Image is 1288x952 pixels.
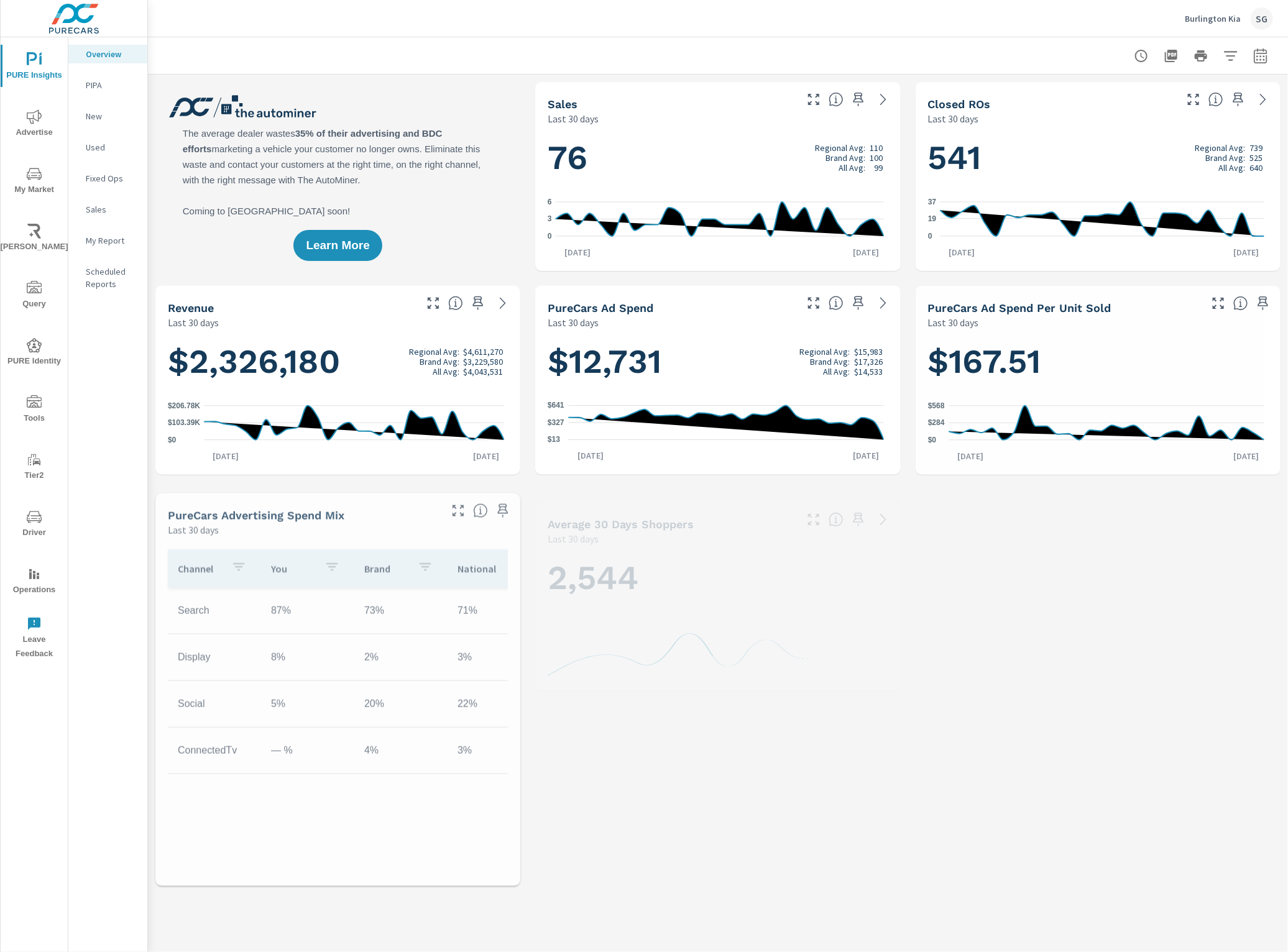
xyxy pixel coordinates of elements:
[364,562,408,575] p: Brand
[870,153,883,163] p: 100
[1218,43,1243,68] button: Apply Filters
[928,111,979,126] p: Last 30 days
[168,315,219,330] p: Last 30 days
[468,293,488,313] span: Save this to your personalized report
[804,510,824,529] button: Make Fullscreen
[1208,293,1228,313] button: Make Fullscreen
[463,346,503,356] p: $4,611,270
[823,366,850,376] p: All Avg:
[928,419,945,428] text: $284
[928,341,1268,383] h1: $167.51
[1253,89,1273,109] a: See more details in report
[168,595,261,626] td: Search
[423,293,443,313] button: Make Fullscreen
[4,395,64,426] span: Tools
[68,138,147,157] div: Used
[68,45,147,63] div: Overview
[4,167,64,197] span: My Market
[463,366,503,376] p: $4,043,531
[261,642,354,673] td: 8%
[849,293,868,313] span: Save this to your personalized report
[4,452,64,483] span: Tier2
[168,436,177,444] text: $0
[1250,153,1263,163] p: 525
[829,512,844,527] span: A rolling 30 day total of daily Shoppers on the dealership website, averaged over the selected da...
[928,436,937,444] text: $0
[464,450,508,462] p: [DATE]
[804,89,824,109] button: Make Fullscreen
[68,231,147,250] div: My Report
[68,169,147,188] div: Fixed Ops
[1225,450,1268,462] p: [DATE]
[463,356,503,366] p: $3,229,580
[826,153,865,163] p: Brand Avg:
[845,450,888,462] p: [DATE]
[855,356,883,366] p: $17,326
[849,510,868,529] span: Save this to your personalized report
[815,143,865,153] p: Regional Avg:
[354,595,448,626] td: 73%
[1218,163,1245,173] p: All Avg:
[548,436,560,444] text: $13
[804,293,824,313] button: Make Fullscreen
[4,616,64,661] span: Leave Feedback
[928,232,932,240] text: 0
[168,301,214,314] h5: Revenue
[448,595,541,626] td: 71%
[1248,43,1273,68] button: Select Date Range
[1185,13,1241,24] p: Burlington Kia
[845,246,888,259] p: [DATE]
[1251,7,1273,30] div: SG
[548,557,888,599] h1: 2,544
[1250,163,1263,173] p: 640
[86,234,137,247] p: My Report
[354,689,448,720] td: 20%
[548,401,564,410] text: $641
[1205,153,1245,163] p: Brand Avg:
[168,401,200,410] text: $206.78K
[261,735,354,766] td: — %
[873,510,893,529] a: See more details in report
[548,215,552,224] text: 3
[1225,246,1268,259] p: [DATE]
[1,37,68,666] div: nav menu
[86,79,137,91] p: PIPA
[448,735,541,766] td: 3%
[458,562,501,575] p: National
[1253,293,1273,313] span: Save this to your personalized report
[448,642,541,673] td: 3%
[68,262,147,293] div: Scheduled Reports
[556,246,599,259] p: [DATE]
[168,642,261,673] td: Display
[1208,92,1223,107] span: Number of Repair Orders Closed by the selected dealership group over the selected time range. [So...
[168,523,219,538] p: Last 30 days
[873,293,893,313] a: See more details in report
[548,518,694,531] h5: Average 30 Days Shoppers
[433,366,459,376] p: All Avg:
[409,346,459,356] p: Regional Avg:
[548,98,577,111] h5: Sales
[548,198,552,206] text: 6
[420,356,459,366] p: Brand Avg:
[271,562,315,575] p: You
[448,296,463,311] span: Total sales revenue over the selected date range. [Source: This data is sourced from the dealer’s...
[261,689,354,720] td: 5%
[810,356,850,366] p: Brand Avg:
[1159,43,1184,68] button: "Export Report to PDF"
[493,293,513,313] a: See more details in report
[86,141,137,153] p: Used
[1195,143,1245,153] p: Regional Avg:
[548,137,888,179] h1: 76
[928,98,991,111] h5: Closed ROs
[548,111,599,126] p: Last 30 days
[448,689,541,720] td: 22%
[855,366,883,376] p: $14,533
[354,735,448,766] td: 4%
[928,301,1111,314] h5: PureCars Ad Spend Per Unit Sold
[293,230,382,261] button: Learn More
[86,48,137,60] p: Overview
[855,346,883,356] p: $15,983
[168,340,508,382] h1: $2,326,180
[928,315,979,330] p: Last 30 days
[839,163,865,173] p: All Avg:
